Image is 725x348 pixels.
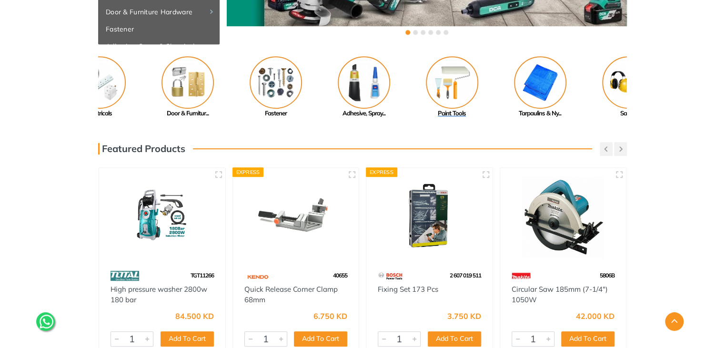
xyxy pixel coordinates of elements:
[602,56,655,109] img: Royal - Safety
[320,56,408,118] a: Adhesive, Spray...
[98,143,185,154] h3: Featured Products
[378,285,438,294] a: Fixing Set 173 Pcs
[98,38,220,55] a: Adhesive, Spray & Chemical
[232,167,264,177] div: Express
[232,109,320,118] div: Fastener
[496,56,584,118] a: Tarpaulins & Ny...
[294,331,347,347] button: Add To Cart
[98,20,220,38] a: Fastener
[514,56,566,109] img: Royal - Tarpaulins & Nylons
[561,331,614,347] button: Add To Cart
[244,285,338,305] a: Quick Release Corner Clamp 68mm
[111,267,139,284] img: 86.webp
[378,267,403,284] img: 55.webp
[55,109,143,118] div: Electricals
[512,285,608,305] a: Circular Saw 185mm (7-1/4") 1050W
[143,109,232,118] div: Door & Furnitur...
[242,176,351,258] img: Royal Tools - Quick Release Corner Clamp 68mm
[408,109,496,118] div: Paint Tools
[73,56,126,109] img: Royal - Electricals
[509,176,618,258] img: Royal Tools - Circular Saw 185mm (7-1/4
[333,272,347,279] span: 40655
[496,109,584,118] div: Tarpaulins & Ny...
[250,56,302,109] img: Royal - Fastener
[426,56,478,109] img: Royal - Paint Tools
[512,267,531,284] img: 42.webp
[338,56,390,109] img: Royal - Adhesive, Spray & Chemical
[108,176,217,258] img: Royal Tools - High pressure washer 2800w 180 bar
[584,109,672,118] div: Safety
[98,3,220,20] a: Door & Furniture Hardware
[244,267,271,284] img: 114.webp
[191,272,214,279] span: TGT11266
[600,272,614,279] span: 5806B
[450,272,481,279] span: 2 607 019 511
[111,285,207,305] a: High pressure washer 2800w 180 bar
[161,331,214,347] button: Add To Cart
[408,56,496,118] a: Paint Tools
[584,56,672,118] a: Safety
[375,176,484,258] img: Royal Tools - Fixing Set 173 Pcs
[320,109,408,118] div: Adhesive, Spray...
[161,56,214,109] img: Royal - Door & Furniture Hardware
[366,167,397,177] div: Express
[428,331,481,347] button: Add To Cart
